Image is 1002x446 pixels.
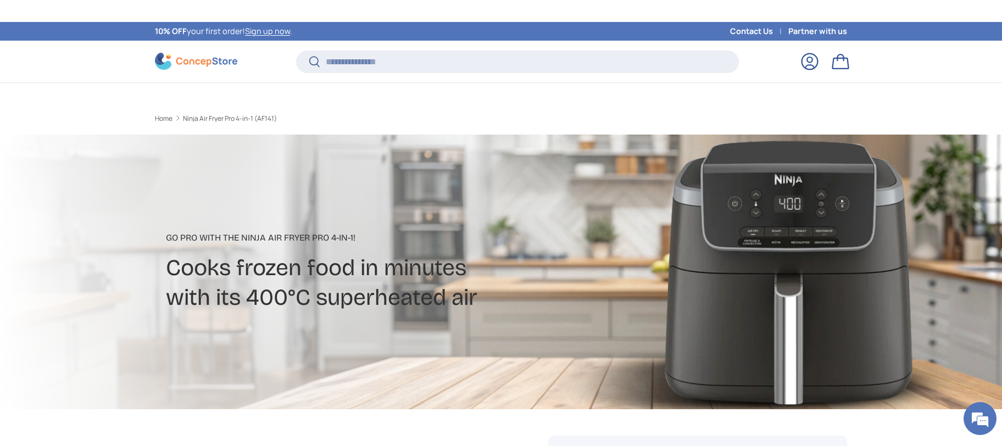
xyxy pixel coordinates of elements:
strong: 10% OFF [155,26,187,36]
a: Sign up now [245,26,290,36]
p: Go Pro with the Ninja Air Fryer Pro 4-in-1! ​ [166,231,588,244]
h2: Cooks frozen food in minutes with its 400°C superheated air [166,253,588,313]
a: Ninja Air Fryer Pro 4-in-1 (AF141) [183,115,277,122]
img: ConcepStore [155,53,237,70]
nav: Breadcrumbs [155,114,522,124]
p: your first order! . [155,25,292,37]
a: Home [155,115,172,122]
a: Partner with us [788,25,847,37]
a: Contact Us [730,25,788,37]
